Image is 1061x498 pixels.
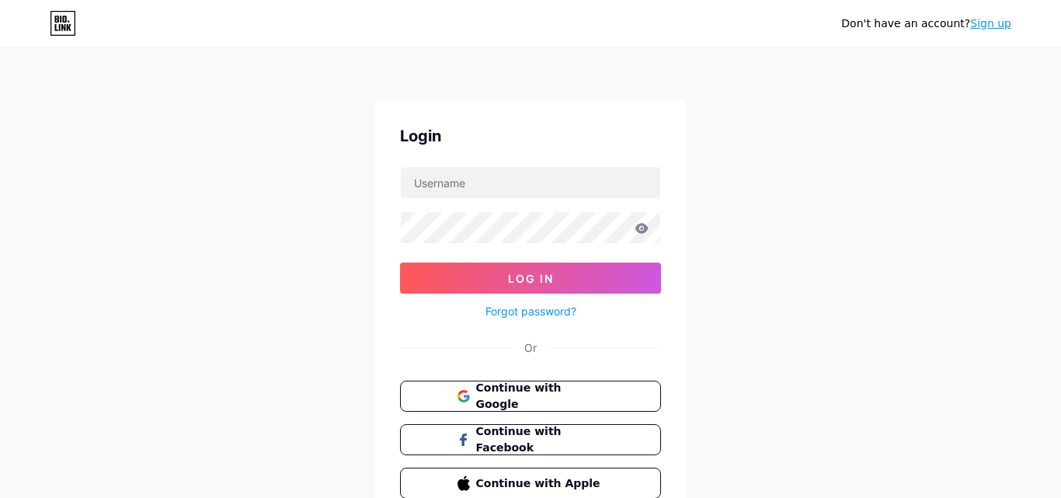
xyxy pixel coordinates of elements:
[476,380,604,413] span: Continue with Google
[400,381,661,412] button: Continue with Google
[524,340,537,356] div: Or
[401,167,660,198] input: Username
[485,303,576,319] a: Forgot password?
[508,272,554,285] span: Log In
[476,475,604,492] span: Continue with Apple
[400,424,661,455] button: Continue with Facebook
[476,423,604,456] span: Continue with Facebook
[970,17,1011,30] a: Sign up
[400,263,661,294] button: Log In
[400,124,661,148] div: Login
[841,16,1011,32] div: Don't have an account?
